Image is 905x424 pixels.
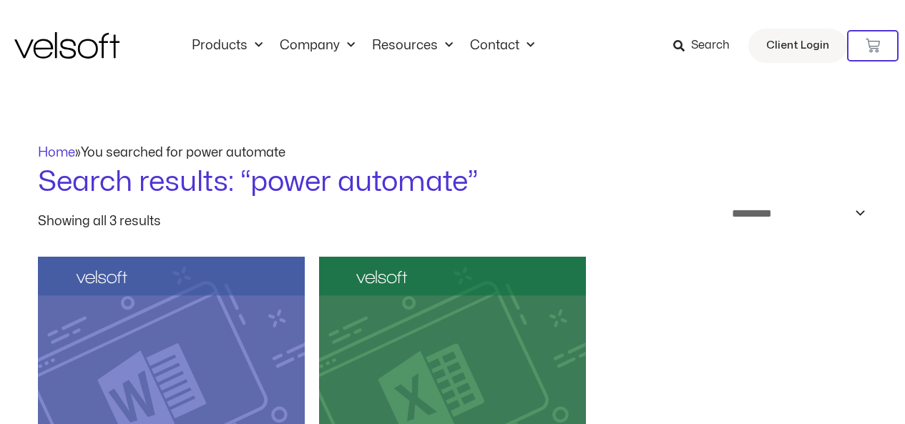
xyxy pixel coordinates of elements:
a: Home [38,147,75,159]
h1: Search results: “power automate” [38,162,868,202]
a: CompanyMenu Toggle [271,38,363,54]
span: Search [691,36,730,55]
a: Search [673,34,740,58]
p: Showing all 3 results [38,215,161,228]
nav: Menu [183,38,543,54]
a: ContactMenu Toggle [461,38,543,54]
span: » [38,147,285,159]
img: Velsoft Training Materials [14,32,119,59]
a: ResourcesMenu Toggle [363,38,461,54]
a: Client Login [748,29,847,63]
span: Client Login [766,36,829,55]
a: ProductsMenu Toggle [183,38,271,54]
select: Shop order [723,202,868,225]
span: You searched for power automate [81,147,285,159]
